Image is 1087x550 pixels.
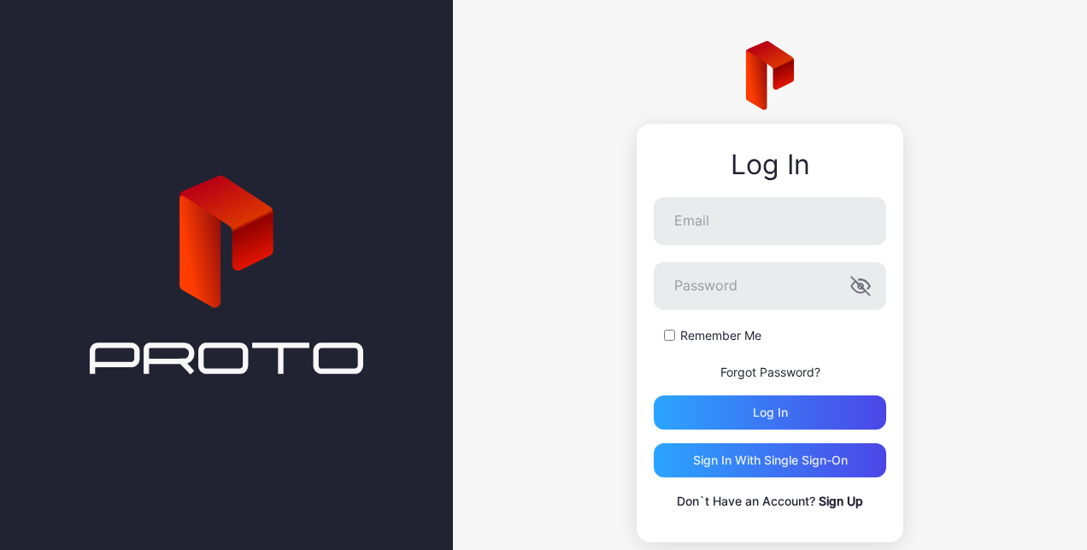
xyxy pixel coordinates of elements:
[654,149,886,180] div: Log In
[819,494,863,508] a: Sign Up
[720,365,820,379] a: Forgot Password?
[680,327,761,344] label: Remember Me
[850,276,871,296] button: Password
[654,262,886,310] input: Password
[753,406,788,419] div: Log in
[654,197,886,245] input: Email
[654,395,886,430] button: Log in
[654,443,886,477] button: Sign in With Single Sign-On
[654,491,886,512] p: Don`t Have an Account?
[693,453,848,467] div: Sign in With Single Sign-On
